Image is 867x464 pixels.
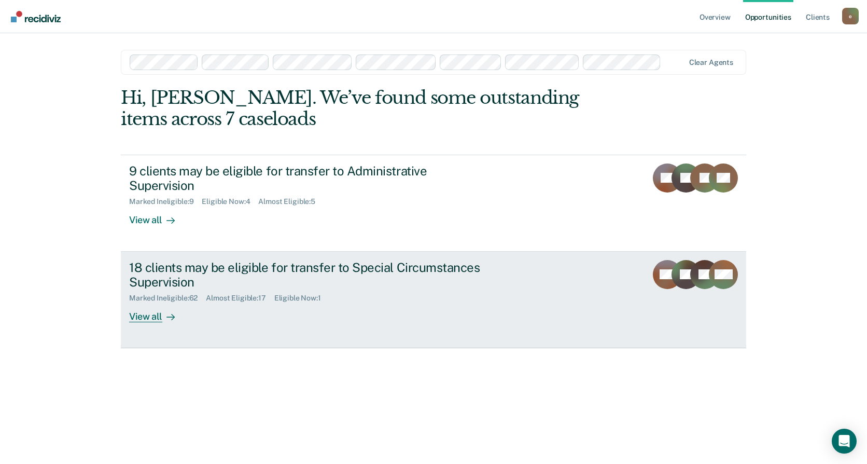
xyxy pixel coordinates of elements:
[129,294,206,303] div: Marked Ineligible : 62
[121,155,746,252] a: 9 clients may be eligible for transfer to Administrative SupervisionMarked Ineligible:9Eligible N...
[11,11,61,22] img: Recidiviz
[121,87,621,130] div: Hi, [PERSON_NAME]. We’ve found some outstanding items across 7 caseloads
[832,429,857,454] div: Open Intercom Messenger
[121,252,746,348] a: 18 clients may be eligible for transfer to Special Circumstances SupervisionMarked Ineligible:62A...
[274,294,329,303] div: Eligible Now : 1
[129,303,187,323] div: View all
[258,197,324,206] div: Almost Eligible : 5
[842,8,859,24] div: e
[206,294,274,303] div: Almost Eligible : 17
[129,260,493,290] div: 18 clients may be eligible for transfer to Special Circumstances Supervision
[202,197,258,206] div: Eligible Now : 4
[129,163,493,194] div: 9 clients may be eligible for transfer to Administrative Supervision
[842,8,859,24] button: Profile dropdown button
[689,58,733,67] div: Clear agents
[129,197,202,206] div: Marked Ineligible : 9
[129,206,187,226] div: View all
